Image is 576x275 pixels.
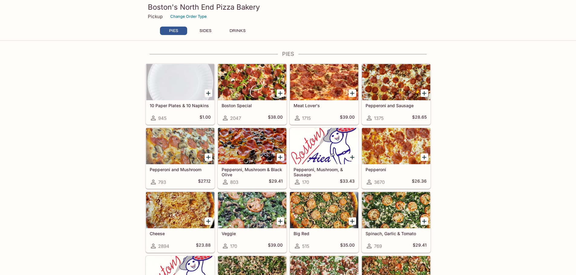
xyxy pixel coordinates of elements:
button: Add Pepperoni and Mushroom [205,153,212,161]
p: Pickup [148,14,163,19]
h3: Boston's North End Pizza Bakery [148,2,428,12]
a: Cheese2894$23.88 [146,192,215,253]
h5: Veggie [222,231,283,236]
span: 793 [158,179,166,185]
span: 803 [230,179,238,185]
h5: Pepperoni [366,167,427,172]
button: DRINKS [224,27,251,35]
button: Add 10 Paper Plates & 10 Napkins [205,89,212,97]
div: Pepperoni and Mushroom [146,128,214,164]
h5: $33.43 [340,178,355,186]
a: Big Red515$35.00 [290,192,359,253]
h5: $29.41 [269,178,283,186]
h5: $1.00 [200,114,211,122]
h5: Meat Lover's [294,103,355,108]
button: Add Pepperoni and Sausage [421,89,428,97]
span: 1715 [302,115,311,121]
h4: PIES [145,51,431,57]
a: Boston Special2047$38.00 [218,64,287,125]
h5: $39.00 [268,242,283,250]
h5: Big Red [294,231,355,236]
div: 10 Paper Plates & 10 Napkins [146,64,214,100]
a: Spinach, Garlic & Tomato769$29.41 [362,192,431,253]
span: 2047 [230,115,241,121]
button: Change Order Type [168,12,210,21]
span: 769 [374,243,382,249]
h5: Spinach, Garlic & Tomato [366,231,427,236]
div: Meat Lover's [290,64,358,100]
div: Big Red [290,192,358,228]
span: 515 [302,243,309,249]
button: Add Pepperoni [421,153,428,161]
span: 170 [230,243,237,249]
h5: Pepperoni and Sausage [366,103,427,108]
h5: $28.65 [412,114,427,122]
a: Pepperoni3670$26.36 [362,128,431,189]
button: PIES [160,27,187,35]
div: Boston Special [218,64,286,100]
h5: $26.36 [412,178,427,186]
button: Add Pepperoni, Mushroom, & Sausage [349,153,356,161]
h5: $27.12 [198,178,211,186]
a: Veggie170$39.00 [218,192,287,253]
div: Veggie [218,192,286,228]
a: Pepperoni, Mushroom, & Sausage170$33.43 [290,128,359,189]
h5: $35.00 [340,242,355,250]
a: Pepperoni and Mushroom793$27.12 [146,128,215,189]
button: Add Spinach, Garlic & Tomato [421,217,428,225]
button: Add Meat Lover's [349,89,356,97]
h5: $29.41 [413,242,427,250]
a: Meat Lover's1715$39.00 [290,64,359,125]
h5: Boston Special [222,103,283,108]
button: Add Boston Special [277,89,284,97]
h5: 10 Paper Plates & 10 Napkins [150,103,211,108]
button: Add Pepperoni, Mushroom & Black Olive [277,153,284,161]
h5: Pepperoni, Mushroom & Black Olive [222,167,283,177]
a: Pepperoni, Mushroom & Black Olive803$29.41 [218,128,287,189]
span: 2894 [158,243,169,249]
span: 170 [302,179,309,185]
h5: $23.88 [196,242,211,250]
h5: Pepperoni, Mushroom, & Sausage [294,167,355,177]
div: Cheese [146,192,214,228]
button: Add Veggie [277,217,284,225]
button: SIDES [192,27,219,35]
h5: $38.00 [268,114,283,122]
a: 10 Paper Plates & 10 Napkins945$1.00 [146,64,215,125]
h5: Pepperoni and Mushroom [150,167,211,172]
button: Add Cheese [205,217,212,225]
span: 1375 [374,115,384,121]
h5: $39.00 [340,114,355,122]
span: 945 [158,115,167,121]
div: Pepperoni and Sausage [362,64,430,100]
button: Add Big Red [349,217,356,225]
div: Pepperoni, Mushroom & Black Olive [218,128,286,164]
div: Pepperoni, Mushroom, & Sausage [290,128,358,164]
div: Pepperoni [362,128,430,164]
a: Pepperoni and Sausage1375$28.65 [362,64,431,125]
div: Spinach, Garlic & Tomato [362,192,430,228]
h5: Cheese [150,231,211,236]
span: 3670 [374,179,385,185]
